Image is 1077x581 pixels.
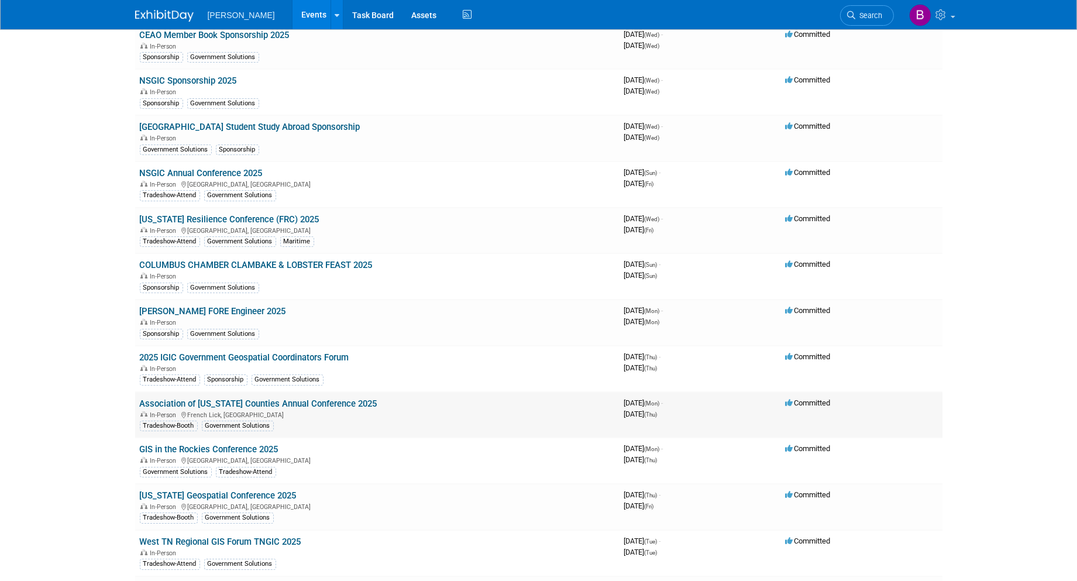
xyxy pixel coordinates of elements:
[140,122,360,132] a: [GEOGRAPHIC_DATA] Student Study Abroad Sponsorship
[140,365,147,371] img: In-Person Event
[140,145,212,155] div: Government Solutions
[140,503,147,509] img: In-Person Event
[659,537,661,545] span: -
[140,501,615,511] div: [GEOGRAPHIC_DATA], [GEOGRAPHIC_DATA]
[150,181,180,188] span: In-Person
[140,98,183,109] div: Sponsorship
[187,52,259,63] div: Government Solutions
[140,168,263,178] a: NSGIC Annual Conference 2025
[659,168,661,177] span: -
[645,123,660,130] span: (Wed)
[140,88,147,94] img: In-Person Event
[662,398,663,407] span: -
[624,352,661,361] span: [DATE]
[624,490,661,499] span: [DATE]
[216,467,276,477] div: Tradeshow-Attend
[140,214,319,225] a: [US_STATE] Resilience Conference (FRC) 2025
[786,30,831,39] span: Committed
[624,30,663,39] span: [DATE]
[786,122,831,130] span: Committed
[150,365,180,373] span: In-Person
[659,490,661,499] span: -
[645,227,654,233] span: (Fri)
[856,11,883,20] span: Search
[624,225,654,234] span: [DATE]
[150,43,180,50] span: In-Person
[645,43,660,49] span: (Wed)
[645,308,660,314] span: (Mon)
[645,411,658,418] span: (Thu)
[662,306,663,315] span: -
[187,98,259,109] div: Government Solutions
[624,260,661,269] span: [DATE]
[624,168,661,177] span: [DATE]
[150,549,180,557] span: In-Person
[150,88,180,96] span: In-Person
[204,559,276,569] div: Government Solutions
[140,410,615,419] div: French Lick, [GEOGRAPHIC_DATA]
[624,306,663,315] span: [DATE]
[645,319,660,325] span: (Mon)
[645,354,658,360] span: (Thu)
[202,421,274,431] div: Government Solutions
[140,75,237,86] a: NSGIC Sponsorship 2025
[786,398,831,407] span: Committed
[140,181,147,187] img: In-Person Event
[140,236,200,247] div: Tradeshow-Attend
[140,549,147,555] img: In-Person Event
[150,503,180,511] span: In-Person
[645,400,660,407] span: (Mon)
[662,444,663,453] span: -
[140,306,286,317] a: [PERSON_NAME] FORE Engineer 2025
[624,455,658,464] span: [DATE]
[187,329,259,339] div: Government Solutions
[624,271,658,280] span: [DATE]
[140,190,200,201] div: Tradeshow-Attend
[645,216,660,222] span: (Wed)
[150,319,180,326] span: In-Person
[786,168,831,177] span: Committed
[140,352,349,363] a: 2025 IGIC Government Geospatial Coordinators Forum
[662,122,663,130] span: -
[208,11,275,20] span: [PERSON_NAME]
[624,214,663,223] span: [DATE]
[624,317,660,326] span: [DATE]
[840,5,894,26] a: Search
[624,548,658,556] span: [DATE]
[204,374,247,385] div: Sponsorship
[140,179,615,188] div: [GEOGRAPHIC_DATA], [GEOGRAPHIC_DATA]
[624,75,663,84] span: [DATE]
[624,537,661,545] span: [DATE]
[624,133,660,142] span: [DATE]
[140,283,183,293] div: Sponsorship
[645,77,660,84] span: (Wed)
[786,214,831,223] span: Committed
[202,513,274,523] div: Government Solutions
[645,262,658,268] span: (Sun)
[135,10,194,22] img: ExhibitDay
[786,306,831,315] span: Committed
[645,492,658,499] span: (Thu)
[624,179,654,188] span: [DATE]
[140,457,147,463] img: In-Person Event
[140,421,198,431] div: Tradeshow-Booth
[659,260,661,269] span: -
[140,411,147,417] img: In-Person Event
[662,30,663,39] span: -
[150,457,180,465] span: In-Person
[140,513,198,523] div: Tradeshow-Booth
[140,260,373,270] a: COLUMBUS CHAMBER CLAMBAKE & LOBSTER FEAST 2025
[786,490,831,499] span: Committed
[140,490,297,501] a: [US_STATE] Geospatial Conference 2025
[150,411,180,419] span: In-Person
[216,145,259,155] div: Sponsorship
[140,467,212,477] div: Government Solutions
[645,538,658,545] span: (Tue)
[140,444,278,455] a: GIS in the Rockies Conference 2025
[204,190,276,201] div: Government Solutions
[150,273,180,280] span: In-Person
[909,4,931,26] img: Buse Onen
[786,444,831,453] span: Committed
[645,446,660,452] span: (Mon)
[624,501,654,510] span: [DATE]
